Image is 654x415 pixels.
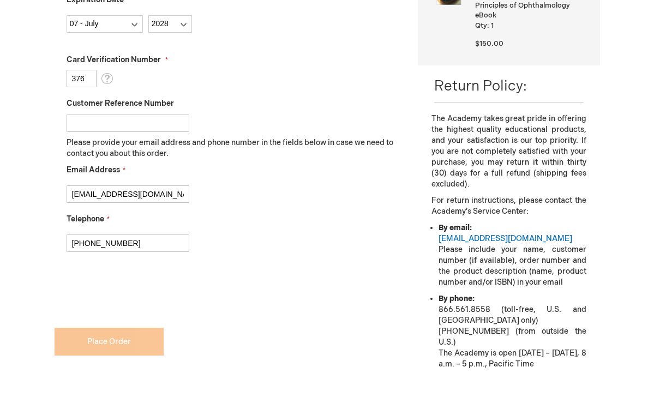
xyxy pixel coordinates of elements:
p: The Academy takes great pride in offering the highest quality educational products, and your sati... [431,113,586,190]
p: For return instructions, please contact the Academy’s Service Center: [431,195,586,217]
span: Card Verification Number [67,55,161,64]
li: Please include your name, customer number (if available), order number and the product descriptio... [439,222,586,288]
span: Email Address [67,165,120,175]
strong: By phone: [439,294,475,303]
span: Customer Reference Number [67,99,174,108]
iframe: reCAPTCHA [55,269,220,312]
a: [EMAIL_ADDRESS][DOMAIN_NAME] [439,234,572,243]
span: $150.00 [475,39,503,48]
span: 1 [491,21,494,30]
span: Return Policy: [434,78,527,95]
li: 866.561.8558 (toll-free, U.S. and [GEOGRAPHIC_DATA] only) [PHONE_NUMBER] (from outside the U.S.) ... [439,293,586,370]
strong: By email: [439,223,472,232]
span: Qty [475,21,487,30]
span: Telephone [67,214,104,224]
p: Please provide your email address and phone number in the fields below in case we need to contact... [67,137,402,159]
input: Card Verification Number [67,70,97,87]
